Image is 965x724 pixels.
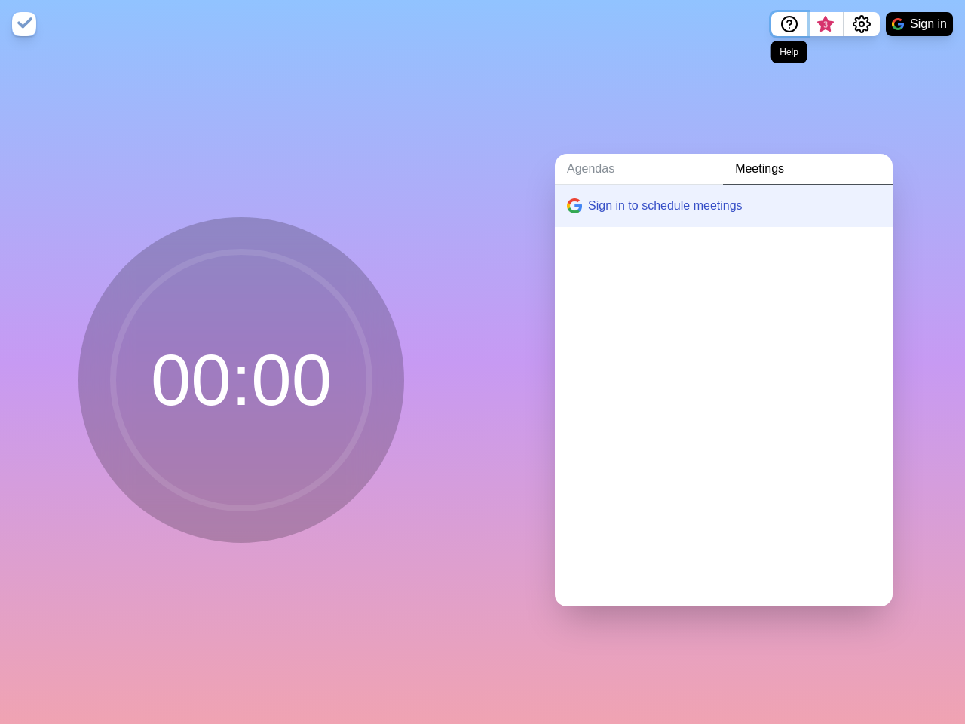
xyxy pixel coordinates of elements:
span: 3 [819,19,832,31]
button: Help [771,12,807,36]
a: Agendas [555,154,723,185]
button: Sign in [886,12,953,36]
button: Settings [844,12,880,36]
img: google logo [567,198,582,213]
a: Meetings [723,154,893,185]
button: What’s new [807,12,844,36]
button: Sign in to schedule meetings [555,185,893,227]
img: timeblocks logo [12,12,36,36]
img: google logo [892,18,904,30]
